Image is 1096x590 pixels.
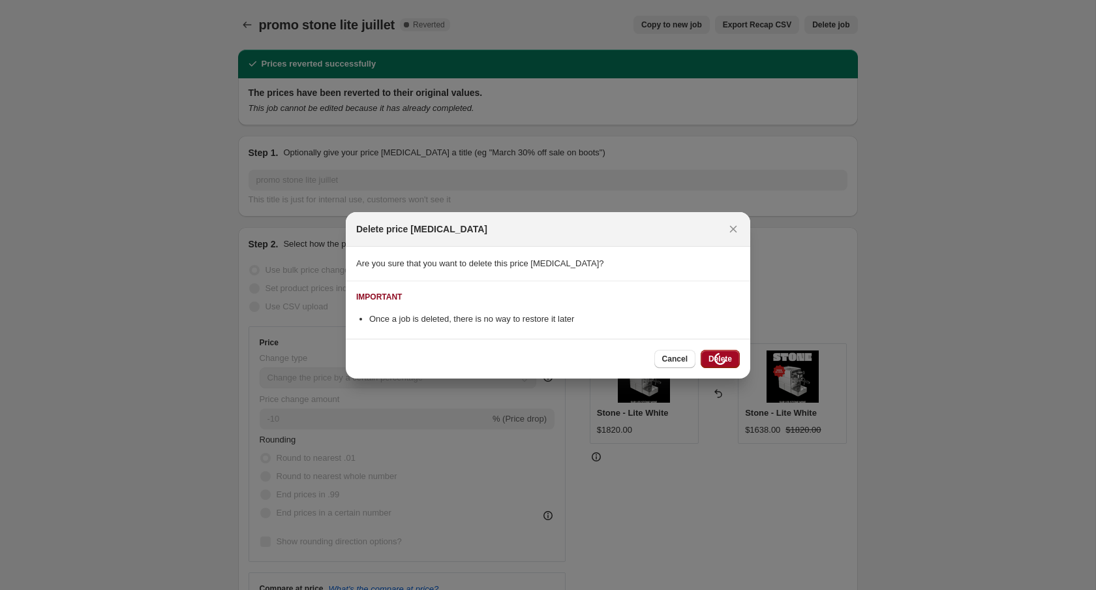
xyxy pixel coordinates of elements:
div: IMPORTANT [356,292,402,302]
button: Close [724,220,742,238]
span: Cancel [662,354,688,364]
li: Once a job is deleted, there is no way to restore it later [369,313,740,326]
h2: Delete price [MEDICAL_DATA] [356,223,487,236]
span: Are you sure that you want to delete this price [MEDICAL_DATA]? [356,258,604,268]
button: Cancel [654,350,695,368]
